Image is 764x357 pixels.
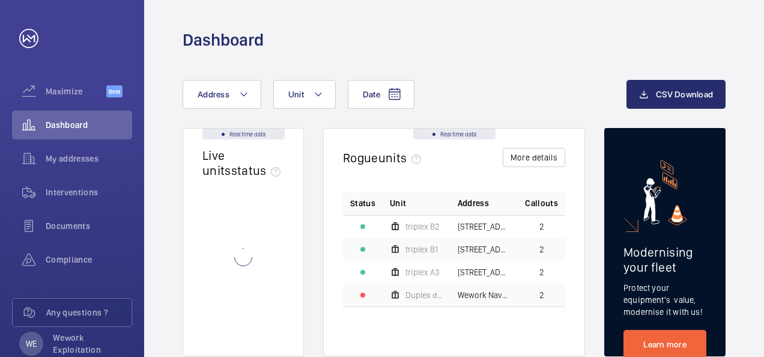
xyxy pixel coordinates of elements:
[503,148,565,167] button: More details
[273,80,336,109] button: Unit
[46,307,132,319] span: Any questions ?
[458,291,511,299] span: Wework Navarin - [STREET_ADDRESS]
[350,197,375,209] p: Status
[183,29,264,51] h1: Dashboard
[405,245,438,254] span: triplex B1
[656,90,713,99] span: CSV Download
[46,220,132,232] span: Documents
[539,245,544,254] span: 2
[46,153,132,165] span: My addresses
[288,90,304,99] span: Unit
[46,119,132,131] span: Dashboard
[458,245,511,254] span: [STREET_ADDRESS] - [STREET_ADDRESS]
[643,160,687,225] img: marketing-card.svg
[363,90,380,99] span: Date
[458,197,489,209] span: Address
[183,80,261,109] button: Address
[343,150,426,165] h2: Rogue
[623,245,706,275] h2: Modernising your fleet
[390,197,406,209] span: Unit
[405,268,440,276] span: triplex A3
[458,222,511,231] span: [STREET_ADDRESS] - [STREET_ADDRESS]
[378,150,426,165] span: units
[53,332,125,356] p: Wework Exploitation
[525,197,558,209] span: Callouts
[231,163,286,178] span: status
[202,129,285,139] div: Real time data
[623,282,706,318] p: Protect your equipment's value, modernise it with us!
[405,222,440,231] span: triplex B2
[46,254,132,266] span: Compliance
[26,338,37,350] p: WE
[539,222,544,231] span: 2
[539,291,544,299] span: 2
[413,129,496,139] div: Real time data
[202,148,285,178] h2: Live units
[539,268,544,276] span: 2
[626,80,726,109] button: CSV Download
[405,291,443,299] span: Duplex droite
[106,85,123,97] span: Beta
[46,186,132,198] span: Interventions
[46,85,106,97] span: Maximize
[348,80,414,109] button: Date
[198,90,229,99] span: Address
[458,268,511,276] span: [STREET_ADDRESS] - [STREET_ADDRESS]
